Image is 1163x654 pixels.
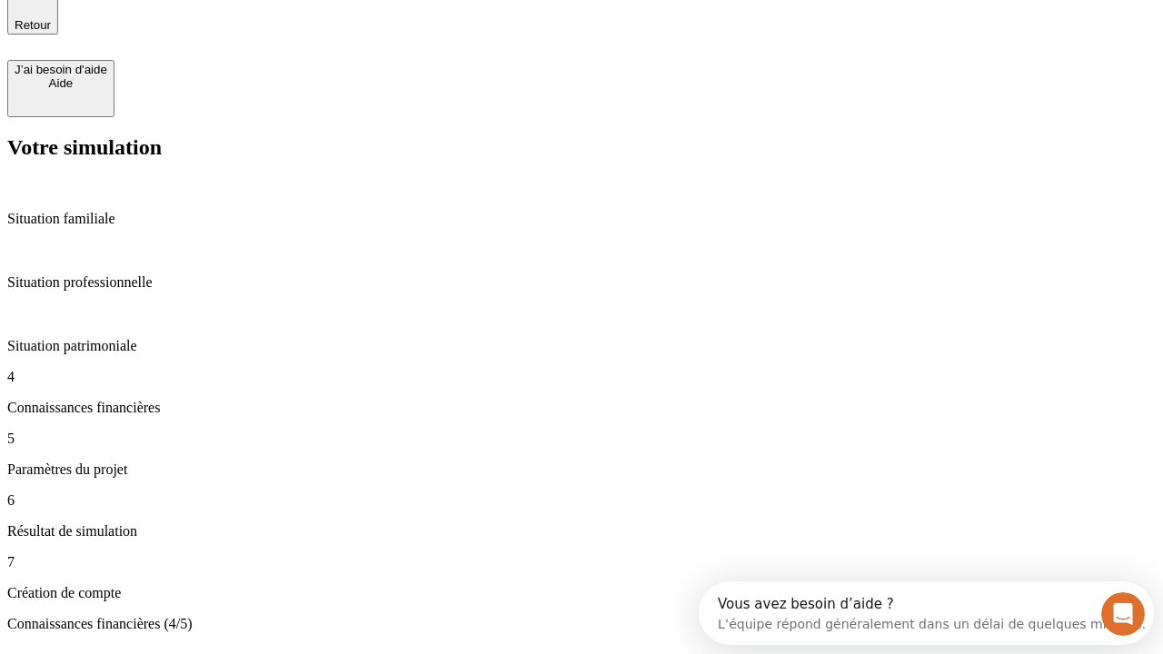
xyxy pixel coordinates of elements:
iframe: Intercom live chat discovery launcher [699,581,1154,645]
div: Vous avez besoin d’aide ? [19,15,447,30]
p: 7 [7,554,1156,570]
p: Création de compte [7,585,1156,601]
div: J’ai besoin d'aide [15,63,107,76]
p: 4 [7,369,1156,385]
iframe: Intercom live chat [1101,592,1145,636]
p: Situation professionnelle [7,274,1156,291]
p: Paramètres du projet [7,461,1156,478]
p: Situation familiale [7,211,1156,227]
h2: Votre simulation [7,135,1156,160]
p: Connaissances financières (4/5) [7,616,1156,632]
div: Ouvrir le Messenger Intercom [7,7,501,57]
div: Aide [15,76,107,90]
p: Connaissances financières [7,400,1156,416]
div: L’équipe répond généralement dans un délai de quelques minutes. [19,30,447,49]
p: 6 [7,492,1156,509]
p: Résultat de simulation [7,523,1156,540]
p: Situation patrimoniale [7,338,1156,354]
span: Retour [15,18,51,32]
button: J’ai besoin d'aideAide [7,60,114,117]
p: 5 [7,431,1156,447]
